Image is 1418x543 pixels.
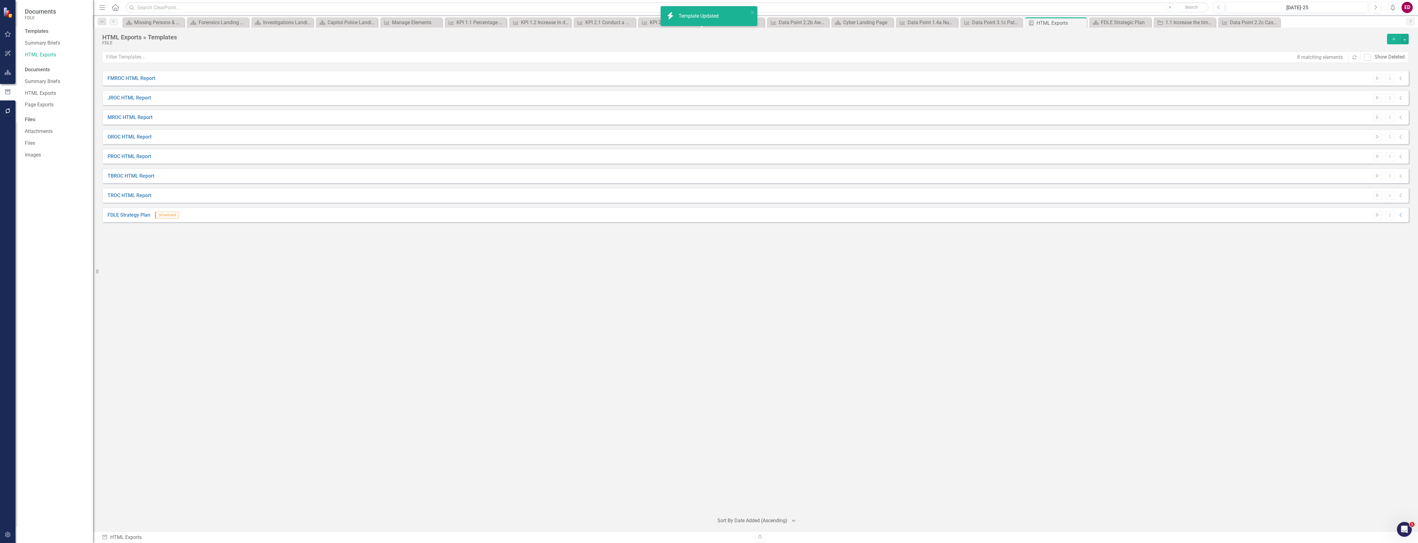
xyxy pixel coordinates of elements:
[897,19,956,26] a: Data Point 1.4a Number of ICAC Conference Attendees
[124,19,183,26] a: Missing Persons & Offender Enforcement Landing Page
[102,51,1349,63] input: Filter Templates...
[585,19,634,26] div: KPI 2.1 Conduct a minimum of 5 patrols/screenings a month using Personal RAD Detectors.
[1155,19,1214,26] a: 1.1 Increase the timeliness, accuracy and completeness of criminal justice information.
[1185,5,1198,10] span: Search
[108,192,151,199] a: TROC HTML Report
[1397,522,1412,537] iframe: Intercom live chat
[134,19,183,26] div: Missing Persons & Offender Enforcement Landing Page
[446,19,505,26] a: KPI 1.1 Percentage of critical incidents/priority calls responded to within five minutes or less.
[575,19,634,26] a: KPI 2.1 Conduct a minimum of 5 patrols/screenings a month using Personal RAD Detectors.
[25,140,87,147] a: Files
[155,212,179,219] span: Scheduled
[779,19,827,26] div: Data Point 2.2b Awareness trainings (Increase in CP community activities series)
[25,90,87,97] a: HTML Exports
[25,66,87,73] div: Documents
[3,7,14,18] img: ClearPoint Strategy
[108,173,154,180] a: TBROC HTML Report
[25,40,87,47] a: Summary Briefs
[1101,19,1150,26] div: FDLE Strategic Plan
[108,114,152,121] a: MROC HTML Report
[1230,19,1279,26] div: Data Point 2.2c Cases: Special Programs/Assists
[25,128,87,135] a: Attachments
[908,19,956,26] div: Data Point 1.4a Number of ICAC Conference Attendees
[1220,19,1279,26] a: Data Point 2.2c Cases: Special Programs/Assists
[962,19,1021,26] a: Data Point 3.1c Pathfinder
[679,13,720,20] div: Template Updated
[102,34,1384,41] div: HTML Exports » Templates
[126,2,1208,13] input: Search ClearPoint...
[25,28,87,35] div: Templates
[328,19,376,26] div: Capitol Police Landing
[833,19,892,26] a: Cyber Landing Page
[1226,2,1368,13] button: [DATE]-25
[102,41,1384,45] div: FDLE
[1228,4,1366,11] div: [DATE]-25
[199,19,247,26] div: Forensics Landing Page
[25,101,87,108] a: Page Exports
[1410,522,1415,527] span: 1
[108,134,152,141] a: OROC HTML Report
[263,19,312,26] div: Investigations Landing Page
[188,19,247,26] a: Forensics Landing Page
[392,19,441,26] div: Manage Elements
[1165,19,1214,26] div: 1.1 Increase the timeliness, accuracy and completeness of criminal justice information.
[521,19,570,26] div: KPI 1.2 Increase in daily presence through proactive patrol and K-9.
[25,8,56,15] span: Documents
[1402,2,1413,13] button: ED
[1375,54,1405,61] div: Show Deleted
[972,19,1021,26] div: Data Point 3.1c Pathfinder
[317,19,376,26] a: Capitol Police Landing
[382,19,441,26] a: Manage Elements
[768,19,827,26] a: Data Point 2.2b Awareness trainings (Increase in CP community activities series)
[108,75,155,82] a: FMROC HTML Report
[1296,52,1344,62] div: 8 matching elements
[102,534,751,541] div: HTML Exports
[108,95,151,102] a: JROC HTML Report
[25,116,87,123] div: Files
[1176,3,1207,12] button: Search
[843,19,892,26] div: Cyber Landing Page
[108,153,151,160] a: PROC HTML Report
[751,9,755,16] button: close
[650,19,698,26] div: KPI 2.2 Increase in CP community activities
[253,19,312,26] a: Investigations Landing Page
[1091,19,1150,26] a: FDLE Strategic Plan
[108,212,150,219] a: FDLE Strategy Plan
[1037,19,1085,27] div: HTML Exports
[25,15,56,20] small: FDLE
[25,51,87,59] a: HTML Exports
[456,19,505,26] div: KPI 1.1 Percentage of critical incidents/priority calls responded to within five minutes or less.
[511,19,570,26] a: KPI 1.2 Increase in daily presence through proactive patrol and K-9.
[25,152,87,159] a: Images
[640,19,698,26] a: KPI 2.2 Increase in CP community activities
[25,78,87,85] a: Summary Briefs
